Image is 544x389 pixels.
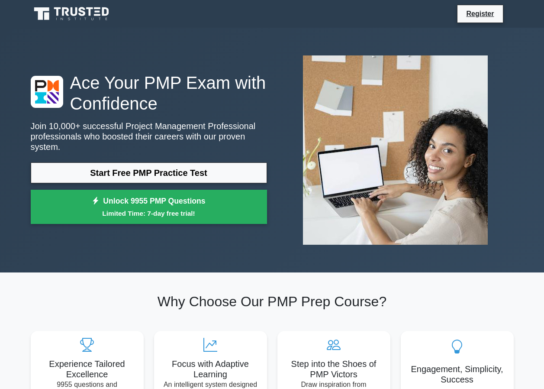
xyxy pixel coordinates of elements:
h5: Step into the Shoes of PMP Victors [284,359,383,379]
small: Limited Time: 7-day free trial! [42,208,256,218]
h1: Ace Your PMP Exam with Confidence [31,72,267,114]
h5: Experience Tailored Excellence [38,359,137,379]
a: Register [461,8,499,19]
a: Unlock 9955 PMP QuestionsLimited Time: 7-day free trial! [31,190,267,224]
h2: Why Choose Our PMP Prep Course? [31,293,514,310]
h5: Engagement, Simplicity, Success [408,364,507,385]
p: Join 10,000+ successful Project Management Professional professionals who boosted their careers w... [31,121,267,152]
h5: Focus with Adaptive Learning [161,359,260,379]
a: Start Free PMP Practice Test [31,162,267,183]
